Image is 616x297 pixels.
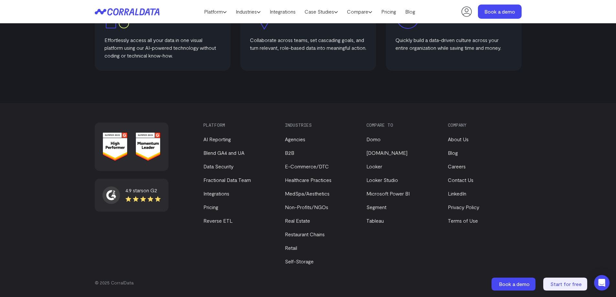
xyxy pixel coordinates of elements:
a: Microsoft Power BI [366,190,410,196]
a: 4.9 starson G2 [103,186,161,204]
a: Blog [448,150,458,156]
a: Segment [366,204,386,210]
span: on G2 [143,187,157,193]
p: © 2025 CorralData [95,280,522,286]
a: Integrations [203,190,229,196]
a: Looker Studio [366,177,398,183]
a: Careers [448,163,466,169]
a: E-Commerce/DTC [285,163,329,169]
a: Self-Storage [285,258,314,264]
p: Collaborate across teams, set cascading goals, and turn relevant, role-based data into meaningful... [250,36,366,52]
span: Start for free [550,281,582,287]
a: Fractional Data Team [203,177,251,183]
a: Start for free [543,278,589,291]
a: Integrations [265,7,300,16]
a: Book a demo [492,278,537,291]
a: Agencies [285,136,305,142]
a: Data Security [203,163,233,169]
a: Non-Profits/NGOs [285,204,328,210]
a: Contact Us [448,177,473,183]
p: Quickly build a data-driven culture across your entire organization while saving time and money. [395,36,512,52]
a: Domo [366,136,381,142]
a: Blog [401,7,420,16]
div: 4.9 stars [125,186,161,194]
a: About Us [448,136,469,142]
h3: Platform [203,122,274,128]
a: Platform [200,7,231,16]
h3: Industries [285,122,355,128]
h3: Company [448,122,518,128]
a: Terms of Use [448,217,478,224]
a: Healthcare Practices [285,177,331,183]
a: Industries [231,7,265,16]
a: Pricing [377,7,401,16]
span: Book a demo [499,281,530,287]
a: Reverse ETL [203,217,232,224]
div: Open Intercom Messenger [594,275,610,291]
a: Looker [366,163,382,169]
a: Book a demo [478,5,522,19]
a: Blend GA4 and UA [203,150,244,156]
a: B2B [285,150,294,156]
h3: Compare to [366,122,437,128]
a: AI Reporting [203,136,231,142]
a: LinkedIn [448,190,466,196]
a: Tableau [366,217,384,224]
a: Restaurant Chains [285,231,325,237]
a: [DOMAIN_NAME] [366,150,407,156]
p: Effortlessly access all your data in one visual platform using our AI-powered technology without ... [104,36,221,59]
a: Case Studies [300,7,342,16]
a: Pricing [203,204,218,210]
a: MedSpa/Aesthetics [285,190,330,196]
a: Privacy Policy [448,204,479,210]
a: Retail [285,245,297,251]
a: Compare [342,7,377,16]
a: Real Estate [285,217,310,224]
